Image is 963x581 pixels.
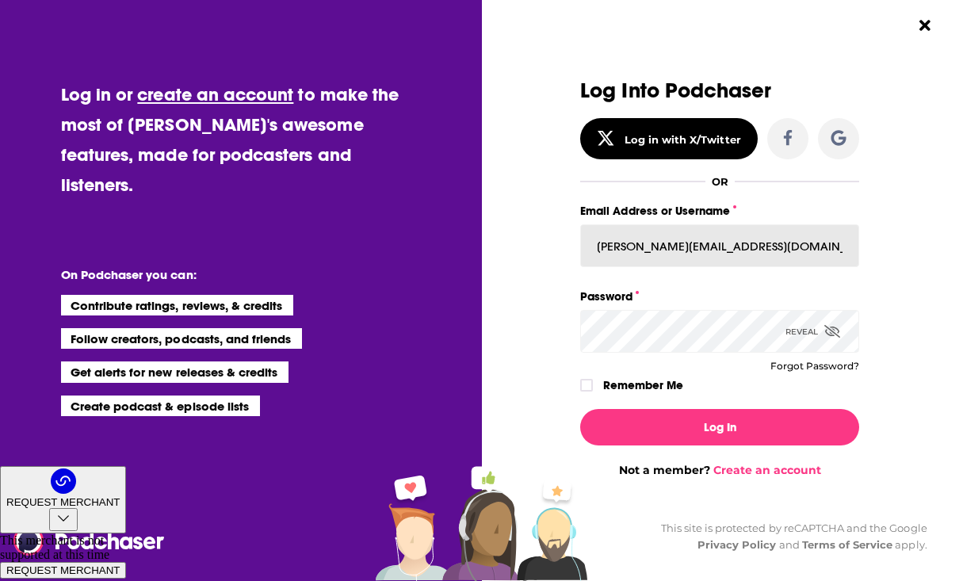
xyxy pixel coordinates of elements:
button: Forgot Password? [770,361,859,372]
div: Log in with X/Twitter [625,133,741,146]
h3: Log Into Podchaser [580,79,859,102]
li: Follow creators, podcasts, and friends [61,328,303,349]
li: Contribute ratings, reviews, & credits [61,295,294,315]
a: Create an account [713,463,821,477]
label: Email Address or Username [580,201,859,221]
input: Email Address or Username [580,224,859,267]
li: Create podcast & episode lists [61,396,260,416]
label: Password [580,286,859,307]
button: Log in with X/Twitter [580,118,758,159]
a: create an account [137,83,293,105]
div: OR [712,175,728,188]
button: Log In [580,409,859,445]
label: Remember Me [603,375,683,396]
div: Not a member? [580,463,859,477]
button: Close Button [910,10,940,40]
div: Reveal [785,310,840,353]
li: Get alerts for new releases & credits [61,361,289,382]
li: On Podchaser you can: [61,267,378,282]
